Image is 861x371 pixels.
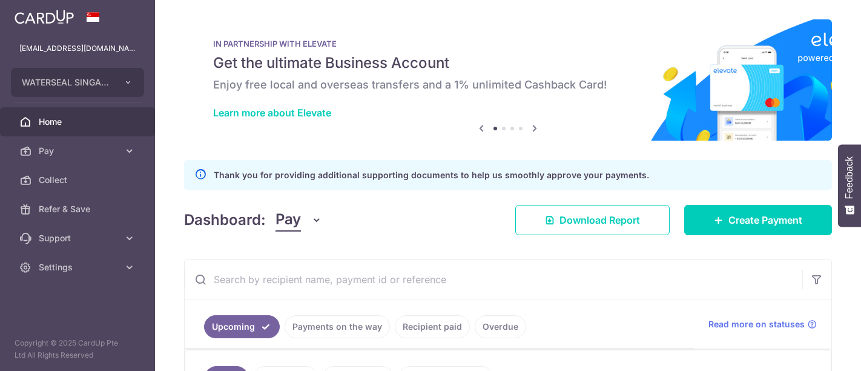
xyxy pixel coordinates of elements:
h5: Get the ultimate Business Account [213,53,803,73]
span: Support [39,232,119,244]
span: Create Payment [728,213,802,227]
iframe: Opens a widget where you can find more information [783,335,849,365]
p: IN PARTNERSHIP WITH ELEVATE [213,39,803,48]
p: [EMAIL_ADDRESS][DOMAIN_NAME] [19,42,136,55]
img: Renovation banner [184,19,832,141]
span: Pay [39,145,119,157]
span: Home [39,116,119,128]
a: Recipient paid [395,315,470,338]
span: Pay [275,209,301,232]
button: Pay [275,209,322,232]
span: Collect [39,174,119,186]
a: Create Payment [684,205,832,235]
h6: Enjoy free local and overseas transfers and a 1% unlimited Cashback Card! [213,78,803,92]
span: Refer & Save [39,203,119,215]
button: WATERSEAL SINGAPORE PTE. LTD. [11,68,144,97]
a: Learn more about Elevate [213,107,331,119]
a: Upcoming [204,315,280,338]
span: Download Report [559,213,640,227]
p: Thank you for providing additional supporting documents to help us smoothly approve your payments. [214,168,649,182]
span: WATERSEAL SINGAPORE PTE. LTD. [22,76,111,89]
span: Read more on statuses [708,318,805,330]
h4: Dashboard: [184,209,266,231]
a: Payments on the way [285,315,390,338]
span: Settings [39,261,119,273]
a: Overdue [475,315,526,338]
button: Feedback - Show survey [838,144,861,227]
a: Download Report [515,205,670,235]
span: Feedback [844,156,855,199]
a: Read more on statuses [708,318,817,330]
img: CardUp [15,10,74,24]
input: Search by recipient name, payment id or reference [185,260,802,299]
